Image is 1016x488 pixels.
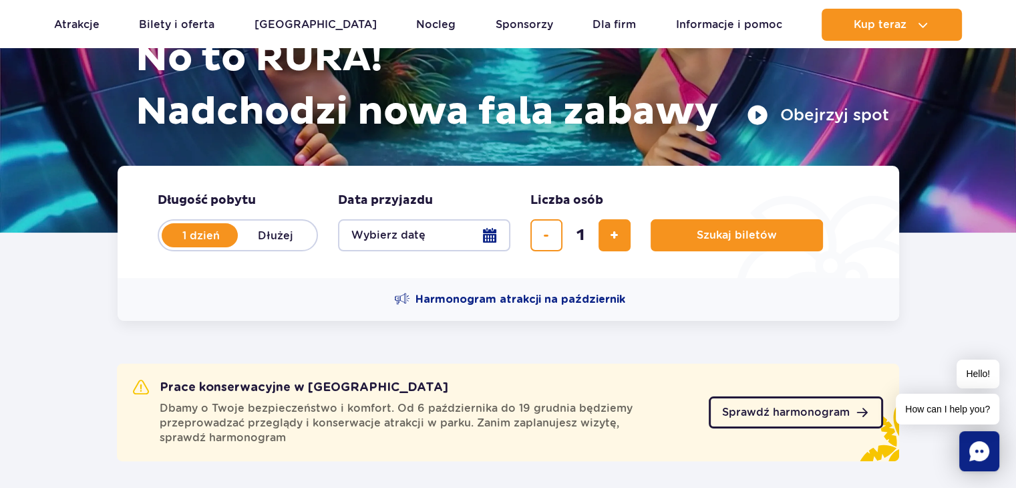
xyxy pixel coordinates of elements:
[676,9,782,41] a: Informacje i pomoc
[160,401,693,445] span: Dbamy o Twoje bezpieczeństwo i komfort. Od 6 października do 19 grudnia będziemy przeprowadzać pr...
[709,396,883,429] a: Sprawdź harmonogram
[722,407,850,418] span: Sprawdź harmonogram
[747,104,889,126] button: Obejrzyj spot
[697,229,777,241] span: Szukaj biletów
[822,9,962,41] button: Kup teraz
[136,32,889,139] h1: No to RURA! Nadchodzi nowa fala zabawy
[255,9,377,41] a: [GEOGRAPHIC_DATA]
[118,166,899,278] form: Planowanie wizyty w Park of Poland
[238,221,314,249] label: Dłużej
[133,380,448,396] h2: Prace konserwacyjne w [GEOGRAPHIC_DATA]
[338,219,510,251] button: Wybierz datę
[592,9,636,41] a: Dla firm
[896,394,999,424] span: How can I help you?
[959,431,999,471] div: Chat
[416,9,456,41] a: Nocleg
[415,292,625,307] span: Harmonogram atrakcji na październik
[496,9,553,41] a: Sponsorzy
[957,360,999,388] span: Hello!
[54,9,100,41] a: Atrakcje
[394,291,625,308] a: Harmonogram atrakcji na październik
[139,9,214,41] a: Bilety i oferta
[158,193,256,209] span: Długość pobytu
[530,193,603,209] span: Liczba osób
[854,19,906,31] span: Kup teraz
[530,219,562,251] button: usuń bilet
[651,219,823,251] button: Szukaj biletów
[338,193,433,209] span: Data przyjazdu
[599,219,631,251] button: dodaj bilet
[163,221,239,249] label: 1 dzień
[564,219,597,251] input: liczba biletów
